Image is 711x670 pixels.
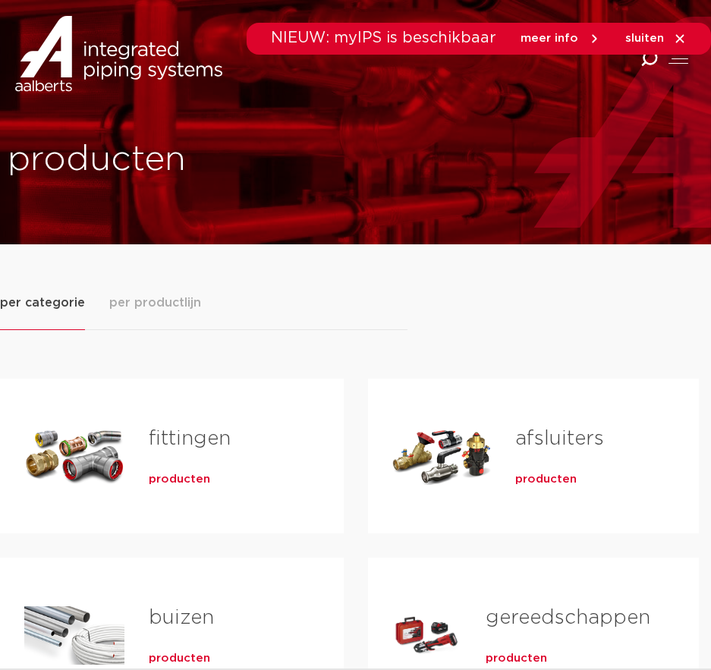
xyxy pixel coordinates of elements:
span: meer info [521,33,578,44]
span: sluiten [625,33,664,44]
a: buizen [149,608,214,628]
a: afsluiters [515,429,604,448]
a: producten [515,472,577,487]
span: per productlijn [109,294,201,312]
a: producten [149,651,210,666]
a: sluiten [625,32,687,46]
span: NIEUW: myIPS is beschikbaar [271,30,496,46]
a: producten [486,651,547,666]
a: producten [149,472,210,487]
a: fittingen [149,429,231,448]
a: meer info [521,32,601,46]
a: gereedschappen [486,608,650,628]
